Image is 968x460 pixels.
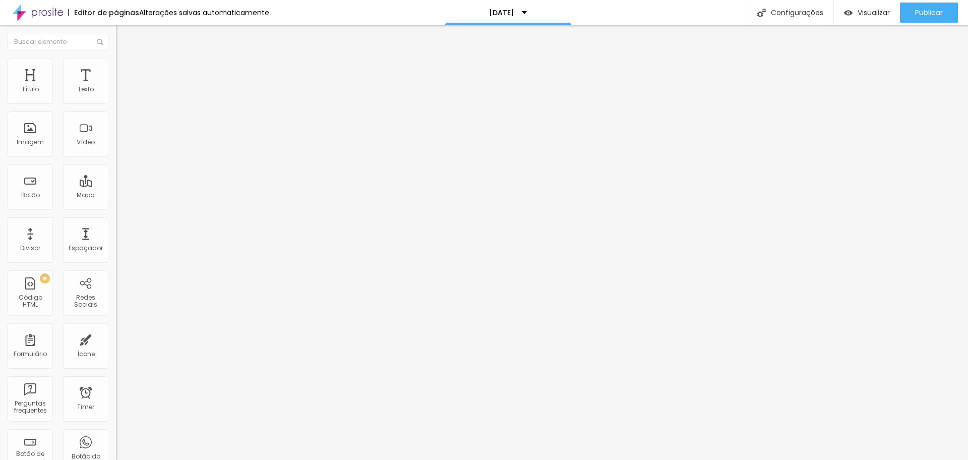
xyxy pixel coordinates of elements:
div: Ícone [77,351,95,358]
img: Icone [757,9,766,17]
span: Visualizar [858,9,890,17]
button: Visualizar [834,3,900,23]
img: Icone [97,39,103,45]
img: view-1.svg [844,9,853,17]
div: Título [22,86,39,93]
div: Alterações salvas automaticamente [139,9,269,16]
div: Mapa [77,192,95,199]
div: Perguntas frequentes [10,400,50,415]
div: Código HTML [10,294,50,309]
div: Texto [78,86,94,93]
div: Espaçador [69,245,103,252]
p: [DATE] [489,9,514,16]
div: Timer [77,404,94,411]
div: Editor de páginas [68,9,139,16]
iframe: Editor [116,25,968,460]
div: Divisor [20,245,40,252]
span: Publicar [915,9,943,17]
div: Formulário [14,351,47,358]
div: Vídeo [77,139,95,146]
button: Publicar [900,3,958,23]
input: Buscar elemento [8,33,108,51]
div: Botão [21,192,40,199]
div: Redes Sociais [66,294,105,309]
div: Imagem [17,139,44,146]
